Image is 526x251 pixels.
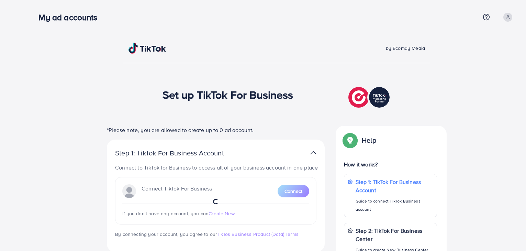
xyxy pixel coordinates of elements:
img: TikTok partner [310,148,316,158]
p: Help [362,136,376,144]
p: How it works? [344,160,437,168]
p: Step 1: TikTok For Business Account [115,149,246,157]
span: by Ecomdy Media [386,45,425,52]
h1: Set up TikTok For Business [163,88,293,101]
img: TikTok partner [348,85,391,109]
p: Step 2: TikTok For Business Center [356,227,433,243]
p: *Please note, you are allowed to create up to 0 ad account. [107,126,325,134]
img: Popup guide [344,134,356,146]
p: Step 1: TikTok For Business Account [356,178,433,194]
p: Guide to connect TikTok Business account [356,197,433,214]
img: TikTok [128,43,166,54]
h3: My ad accounts [38,12,103,22]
